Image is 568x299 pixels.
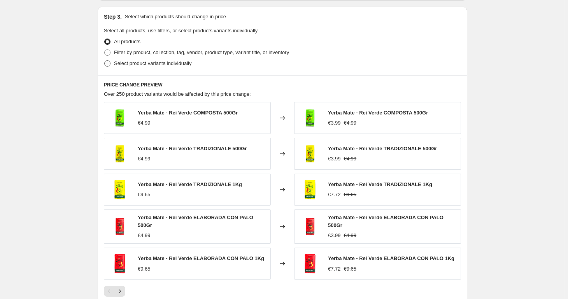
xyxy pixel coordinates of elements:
span: Yerba Mate - Rei Verde TRADIZIONALE 500Gr [328,146,437,151]
img: 13-Export-Padr_oArgentino1kg_80x.png [298,252,322,275]
span: All products [114,39,140,44]
strike: €9.65 [344,265,357,273]
img: 19-Export-Padr_oUruguaio500g_80x.png [108,142,131,165]
strike: €9.65 [344,191,357,199]
span: Yerba Mate - Rei Verde ELABORADA CON PALO 500Gr [328,215,444,228]
div: €4.99 [138,232,151,239]
span: Yerba Mate - Rei Verde TRADIZIONALE 500Gr [138,146,247,151]
div: €7.72 [328,265,341,273]
img: 17-Export-Padr_oUruguaio1kg_80x.png [298,178,322,201]
span: Yerba Mate - Rei Verde TRADIZIONALE 1Kg [138,181,242,187]
div: €9.65 [138,265,151,273]
div: €4.99 [138,155,151,163]
img: 15-Export-Padr_oArgentino500g_80x.png [298,215,322,238]
span: Filter by product, collection, tag, vendor, product type, variant title, or inventory [114,49,289,55]
strike: €4.99 [344,155,357,163]
div: €4.99 [138,119,151,127]
img: 19-Export-Padr_oUruguaio500g_80x.png [298,142,322,165]
img: 01-Export-Padr_oUruguaioComposta500g_80x.png [298,106,322,130]
h6: PRICE CHANGE PREVIEW [104,82,461,88]
div: €3.99 [328,119,341,127]
span: Select all products, use filters, or select products variants individually [104,28,258,33]
span: Yerba Mate - Rei Verde ELABORADA CON PALO 500Gr [138,215,253,228]
img: 17-Export-Padr_oUruguaio1kg_80x.png [108,178,131,201]
div: €3.99 [328,155,341,163]
h2: Step 3. [104,13,122,21]
img: 01-Export-Padr_oUruguaioComposta500g_80x.png [108,106,131,130]
span: Yerba Mate - Rei Verde TRADIZIONALE 1Kg [328,181,432,187]
div: €9.65 [138,191,151,199]
div: €7.72 [328,191,341,199]
p: Select which products should change in price [125,13,226,21]
strike: €4.99 [344,119,357,127]
button: Next [114,286,125,297]
strike: €4.99 [344,232,357,239]
span: Select product variants individually [114,60,191,66]
span: Yerba Mate - Rei Verde COMPOSTA 500Gr [138,110,238,116]
img: 15-Export-Padr_oArgentino500g_80x.png [108,215,131,238]
nav: Pagination [104,286,125,297]
div: €3.99 [328,232,341,239]
span: Yerba Mate - Rei Verde ELABORADA CON PALO 1Kg [328,255,454,261]
span: Yerba Mate - Rei Verde ELABORADA CON PALO 1Kg [138,255,264,261]
span: Yerba Mate - Rei Verde COMPOSTA 500Gr [328,110,428,116]
span: Over 250 product variants would be affected by this price change: [104,91,251,97]
img: 13-Export-Padr_oArgentino1kg_80x.png [108,252,131,275]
